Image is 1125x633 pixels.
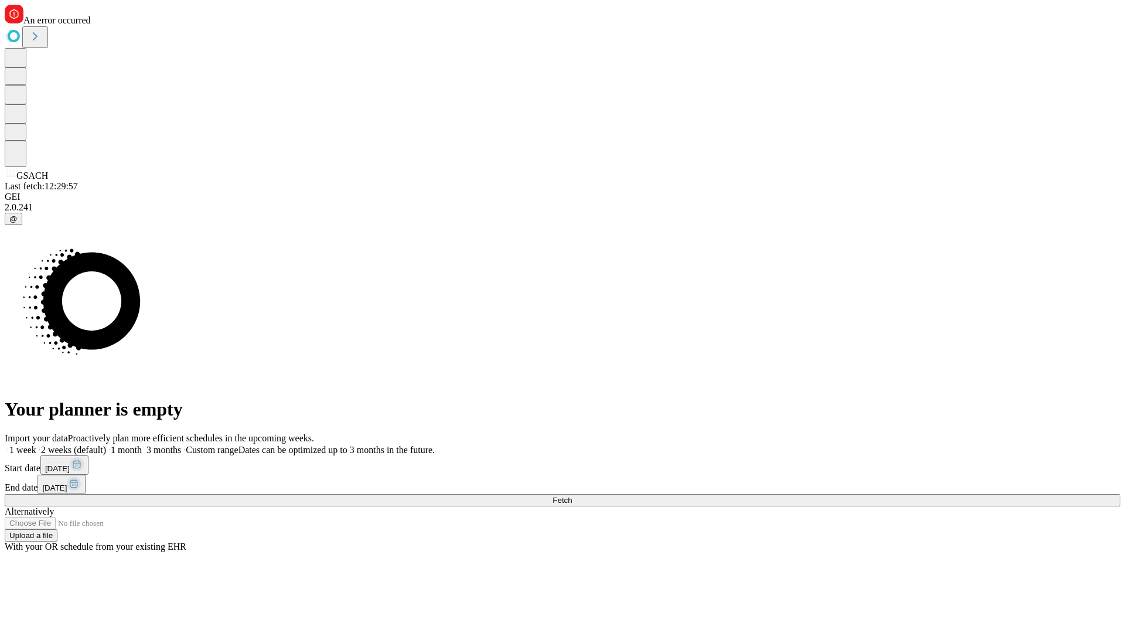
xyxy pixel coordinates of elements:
span: 2 weeks (default) [41,445,106,455]
span: @ [9,215,18,223]
div: 2.0.241 [5,202,1120,213]
span: 1 week [9,445,36,455]
span: [DATE] [42,484,67,492]
span: Dates can be optimized up to 3 months in the future. [238,445,435,455]
button: [DATE] [40,455,88,475]
span: [DATE] [45,464,70,473]
span: GSACH [16,171,48,181]
div: End date [5,475,1120,494]
span: Last fetch: 12:29:57 [5,181,78,191]
span: Fetch [553,496,572,505]
div: Start date [5,455,1120,475]
span: Custom range [186,445,238,455]
button: Fetch [5,494,1120,506]
span: Alternatively [5,506,54,516]
span: Import your data [5,433,68,443]
span: With your OR schedule from your existing EHR [5,542,186,552]
span: 3 months [146,445,181,455]
button: Upload a file [5,529,57,542]
button: @ [5,213,22,225]
span: 1 month [111,445,142,455]
span: Proactively plan more efficient schedules in the upcoming weeks. [68,433,314,443]
div: GEI [5,192,1120,202]
button: [DATE] [37,475,86,494]
span: An error occurred [23,15,91,25]
h1: Your planner is empty [5,399,1120,420]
